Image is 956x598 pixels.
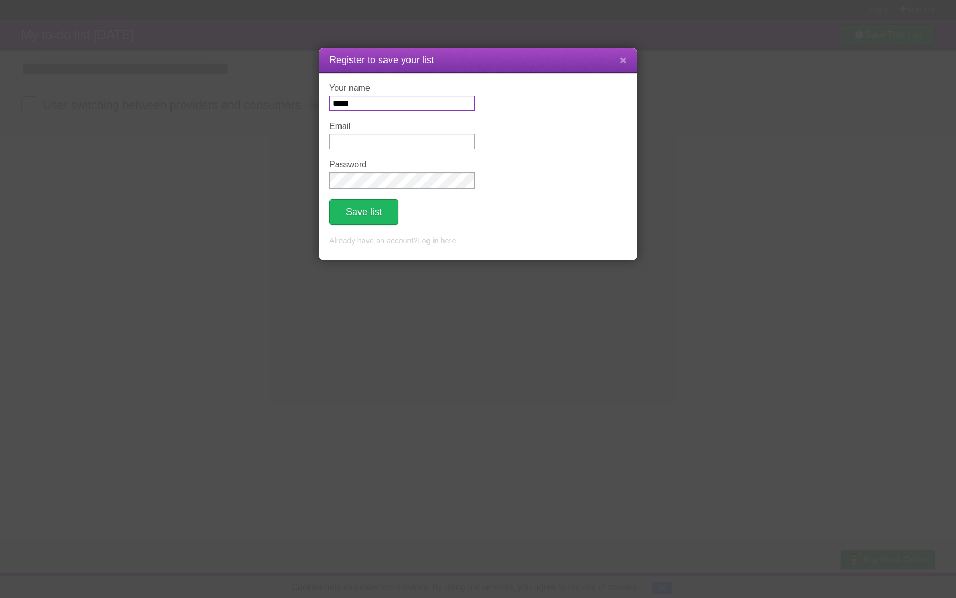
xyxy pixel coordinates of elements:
p: Already have an account? . [329,235,627,247]
a: Log in here [417,236,456,245]
label: Email [329,122,475,131]
label: Your name [329,83,475,93]
button: Save list [329,199,398,225]
h1: Register to save your list [329,53,627,67]
label: Password [329,160,475,169]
